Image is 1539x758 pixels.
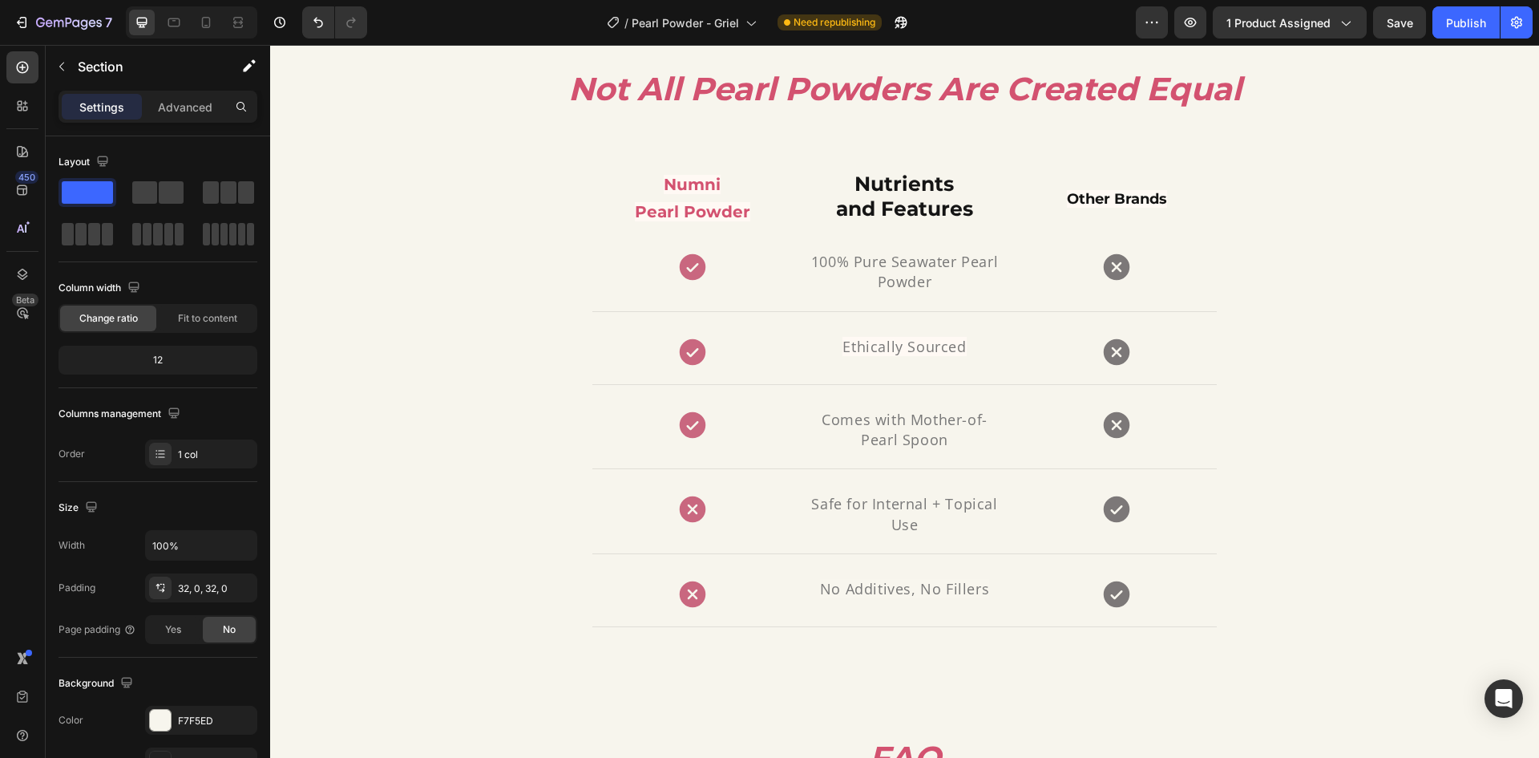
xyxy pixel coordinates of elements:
[632,14,739,31] span: Pearl Powder - Griel
[1432,6,1500,39] button: Publish
[79,311,138,326] span: Change ratio
[6,6,119,39] button: 7
[178,582,253,596] div: 32, 0, 32, 0
[302,6,367,39] div: Undo/Redo
[146,531,256,560] input: Auto
[541,207,728,246] span: 100% Pure Seawater Pearl Powder
[59,538,85,553] div: Width
[59,713,83,728] div: Color
[223,622,236,637] span: No
[59,278,143,299] div: Column width
[1387,16,1413,30] span: Save
[550,534,719,553] span: No Additives, No Fillers
[62,349,254,371] div: 12
[599,693,671,732] strong: FAQ
[178,311,237,326] span: Fit to content
[12,294,38,306] div: Beta
[1226,14,1331,31] span: 1 product assigned
[59,673,136,695] div: Background
[572,292,696,311] span: Ethically Sourced
[270,45,1539,758] iframe: Design area
[959,120,1116,276] img: gempages_580521239550886825-ef939932-5087-4899-af16-4697b8c43eb7.svg
[1484,679,1523,718] div: Open Intercom Messenger
[584,127,684,151] span: Nutrients
[1373,6,1426,39] button: Save
[59,622,136,637] div: Page padding
[1213,6,1367,39] button: 1 product assigned
[566,152,703,176] span: and Features
[105,13,112,32] p: 7
[59,497,101,519] div: Size
[59,403,184,425] div: Columns management
[59,152,112,173] div: Layout
[165,622,181,637] span: Yes
[797,145,897,163] strong: Other Brands
[794,15,875,30] span: Need republishing
[365,157,480,176] span: Pearl Powder
[1446,14,1486,31] div: Publish
[158,99,212,116] p: Advanced
[79,99,124,116] p: Settings
[59,447,85,461] div: Order
[15,171,38,184] div: 450
[624,14,628,31] span: /
[78,57,209,76] p: Section
[59,581,95,595] div: Padding
[178,448,253,462] div: 1 col
[541,449,727,488] span: Safe for Internal + Topical Use
[178,714,253,728] div: F7F5ED
[394,130,450,149] span: Numni
[551,365,717,404] span: Comes with Mother-of-Pearl Spoon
